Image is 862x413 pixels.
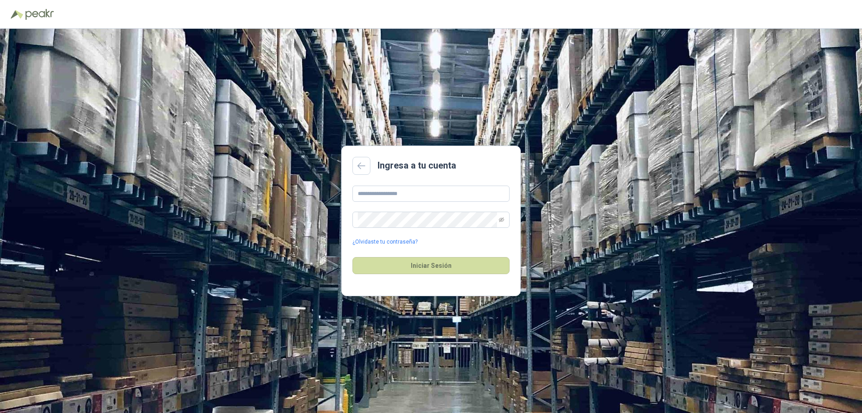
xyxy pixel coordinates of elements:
img: Peakr [25,9,54,20]
span: eye-invisible [499,217,504,222]
a: ¿Olvidaste tu contraseña? [352,238,418,246]
h2: Ingresa a tu cuenta [378,159,456,173]
img: Logo [11,10,23,19]
button: Iniciar Sesión [352,257,510,274]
